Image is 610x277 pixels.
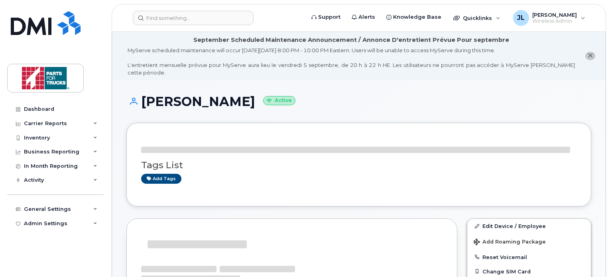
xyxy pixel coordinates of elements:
[263,96,295,105] small: Active
[126,94,591,108] h1: [PERSON_NAME]
[467,250,591,264] button: Reset Voicemail
[141,160,577,170] h3: Tags List
[141,174,181,184] a: Add tags
[467,219,591,233] a: Edit Device / Employee
[474,239,546,246] span: Add Roaming Package
[128,47,575,76] div: MyServe scheduled maintenance will occur [DATE][DATE] 8:00 PM - 10:00 PM Eastern. Users will be u...
[193,36,509,44] div: September Scheduled Maintenance Announcement / Annonce D'entretient Prévue Pour septembre
[467,233,591,249] button: Add Roaming Package
[585,52,595,60] button: close notification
